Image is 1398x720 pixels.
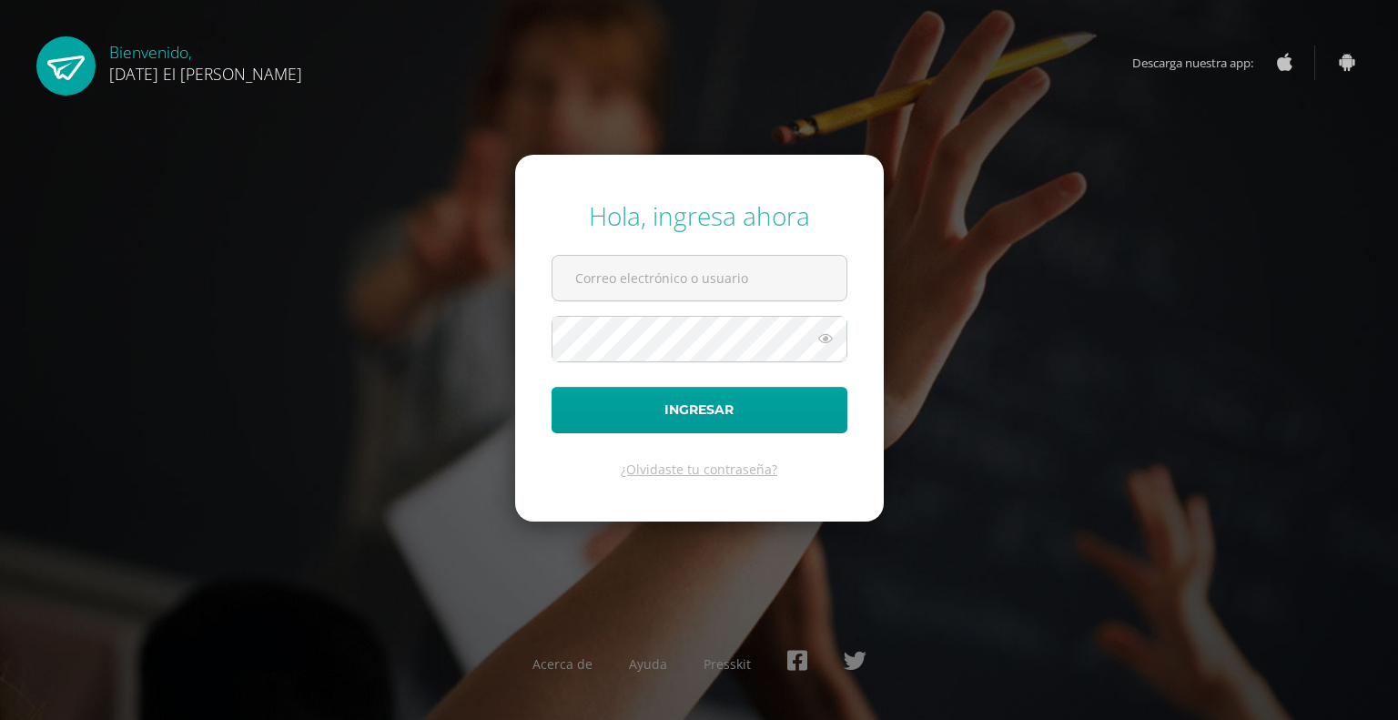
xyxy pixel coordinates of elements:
[621,461,777,478] a: ¿Olvidaste tu contraseña?
[552,387,847,433] button: Ingresar
[109,63,302,85] span: [DATE] El [PERSON_NAME]
[704,655,751,673] a: Presskit
[629,655,667,673] a: Ayuda
[109,36,302,85] div: Bienvenido,
[552,256,846,300] input: Correo electrónico o usuario
[532,655,593,673] a: Acerca de
[552,198,847,233] div: Hola, ingresa ahora
[1132,46,1271,80] span: Descarga nuestra app:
